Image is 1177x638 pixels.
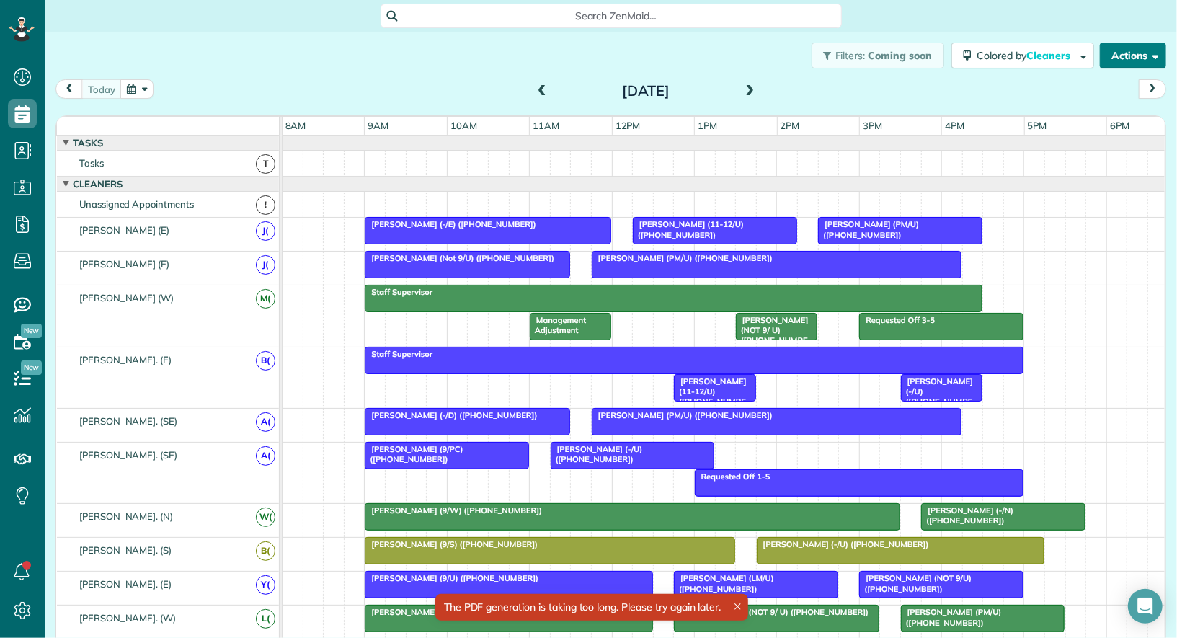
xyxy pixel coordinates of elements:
span: [PERSON_NAME] (-/U) ([PHONE_NUMBER]) [550,444,643,464]
span: 9am [365,120,391,131]
span: Cleaners [70,178,125,190]
button: today [81,79,122,99]
span: [PERSON_NAME] (PM/U) ([PHONE_NUMBER]) [817,219,919,239]
button: Colored byCleaners [951,43,1094,68]
span: J( [256,255,275,275]
span: J( [256,221,275,241]
span: [PERSON_NAME] (-/U) ([PHONE_NUMBER], [PHONE_NUMBER]) [900,376,976,438]
span: Colored by [977,49,1075,62]
span: [PERSON_NAME] (NOT 9/ U) ([PHONE_NUMBER]) [735,315,809,356]
span: 2pm [778,120,803,131]
span: Filters: [835,49,866,62]
span: [PERSON_NAME]. (E) [76,578,174,590]
div: Open Intercom Messenger [1128,589,1163,624]
span: [PERSON_NAME] (NOT 9/ U) ([PHONE_NUMBER]) [673,607,869,617]
span: 3pm [860,120,885,131]
span: [PERSON_NAME]. (E) [76,354,174,365]
span: [PERSON_NAME]. (S) [76,544,174,556]
span: [PERSON_NAME] (E) [76,258,172,270]
span: W( [256,508,275,527]
span: [PERSON_NAME] (E) [76,224,172,236]
span: Requested Off 1-5 [694,471,771,482]
span: [PERSON_NAME] (-/D) ([PHONE_NUMBER]) [364,410,538,420]
span: [PERSON_NAME]. (N) [76,510,176,522]
span: B( [256,541,275,561]
span: [PERSON_NAME] (9/W) ([PHONE_NUMBER]) [364,505,543,515]
span: 1pm [695,120,720,131]
span: [PERSON_NAME] (11-12/U) ([PHONE_NUMBER]) [673,376,747,417]
span: [PERSON_NAME] (-/U) ([PHONE_NUMBER]) [756,539,930,549]
span: Tasks [76,157,107,169]
span: [PERSON_NAME] (9/PC) ([PHONE_NUMBER]) [364,444,463,464]
span: M( [256,289,275,309]
button: Actions [1100,43,1166,68]
span: ! [256,195,275,215]
span: [PERSON_NAME]. (SE) [76,415,180,427]
div: The PDF generation is taking too long. Please try again later. [435,594,749,621]
h2: [DATE] [556,83,736,99]
span: [PERSON_NAME] (NOT 9/U) ([PHONE_NUMBER]) [858,573,972,593]
span: 10am [448,120,480,131]
span: 11am [530,120,562,131]
span: [PERSON_NAME] (Not 9/U) ([PHONE_NUMBER]) [364,253,555,263]
span: Management Adjustment [529,315,586,335]
span: A( [256,446,275,466]
span: Y( [256,575,275,595]
span: [PERSON_NAME]. (SE) [76,449,180,461]
span: 4pm [942,120,967,131]
span: [PERSON_NAME] (9/S) ([PHONE_NUMBER]) [364,539,538,549]
span: 6pm [1107,120,1132,131]
span: [PERSON_NAME] (W) [76,292,177,304]
span: Cleaners [1026,49,1072,62]
span: [PERSON_NAME]. (W) [76,612,179,624]
span: 8am [283,120,309,131]
span: Requested Off 3-5 [858,315,936,325]
span: L( [256,609,275,629]
span: New [21,360,42,375]
span: 12pm [613,120,644,131]
span: [PERSON_NAME] (11-12/U) ([PHONE_NUMBER]) [632,219,744,239]
span: [PERSON_NAME] (-/E) ([PHONE_NUMBER]) [364,219,537,229]
span: B( [256,351,275,371]
button: next [1139,79,1166,99]
button: prev [55,79,83,99]
span: New [21,324,42,338]
span: Unassigned Appointments [76,198,197,210]
span: Staff Supervisor [364,349,433,359]
span: [PERSON_NAME] (9/U) ([PHONE_NUMBER]) [364,573,539,583]
span: Staff Supervisor [364,287,433,297]
span: [PERSON_NAME] (PM/U) ([PHONE_NUMBER]) [591,410,773,420]
span: Tasks [70,137,106,149]
span: T [256,154,275,174]
span: A( [256,412,275,432]
span: 5pm [1025,120,1050,131]
span: [PERSON_NAME] (LM/U) ([PHONE_NUMBER]) [673,573,774,593]
span: [PERSON_NAME] (-/N) ([PHONE_NUMBER]) [920,505,1013,526]
span: Coming soon [868,49,933,62]
span: [PERSON_NAME] (PM/U) ([PHONE_NUMBER]) [900,607,1002,627]
span: [PERSON_NAME] (PM/U) ([PHONE_NUMBER]) [591,253,773,263]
